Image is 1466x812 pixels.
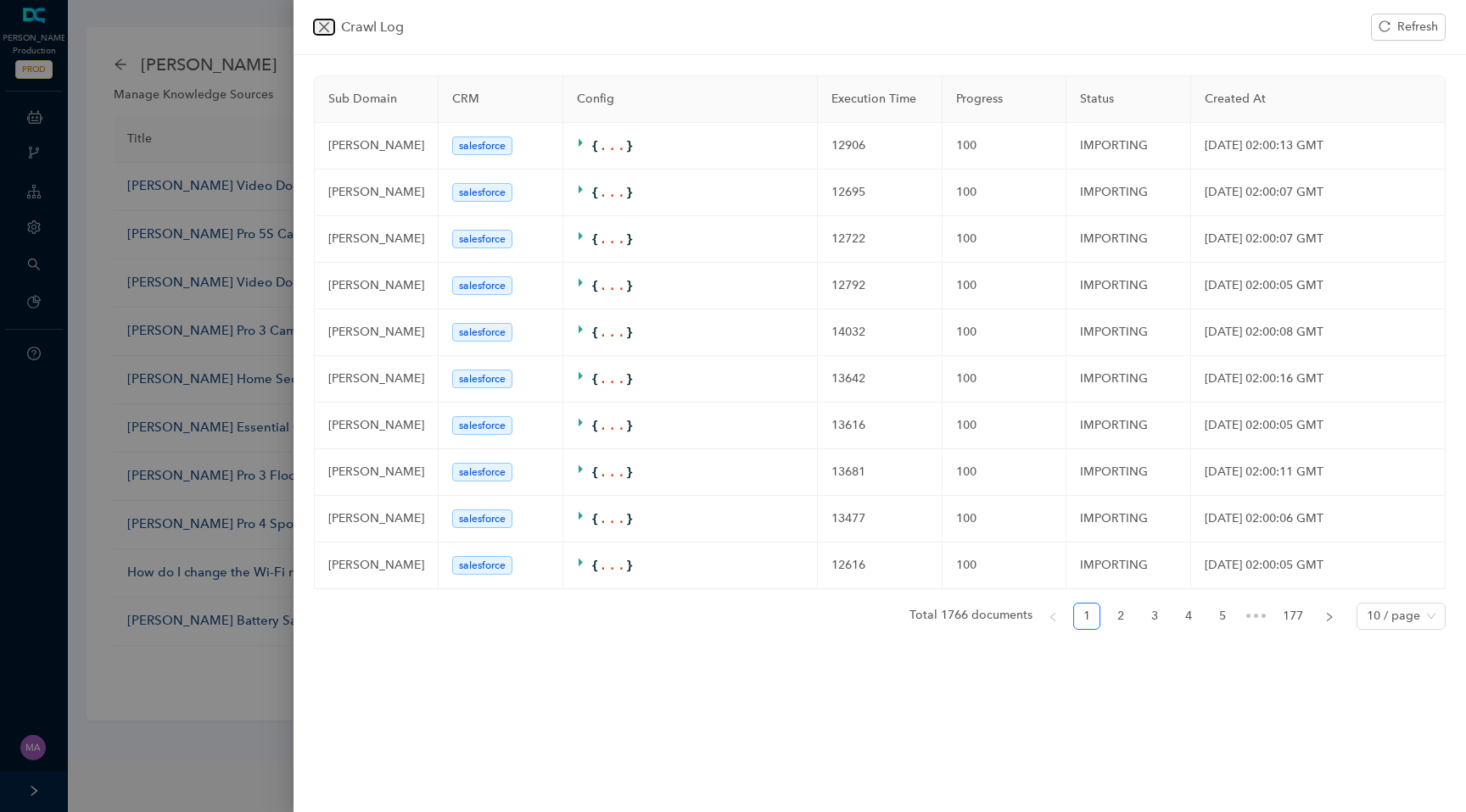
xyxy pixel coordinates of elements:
th: Status [1066,76,1191,123]
span: { [591,463,598,481]
td: 100 [943,309,1067,356]
a: 4 [1176,603,1201,629]
td: [PERSON_NAME] [315,123,439,170]
td: [DATE] 02:00:07 GMT [1191,170,1446,216]
td: 13681 [818,449,943,496]
td: [PERSON_NAME] [315,170,439,216]
span: salesforce [452,463,512,481]
td: 100 [943,449,1067,496]
td: [PERSON_NAME] [315,216,439,263]
td: [PERSON_NAME] [315,309,439,356]
span: salesforce [452,183,512,202]
td: 13477 [818,496,943,542]
span: Crawl Log [341,17,404,37]
li: 177 [1277,603,1309,630]
span: } [626,323,633,342]
span: Refresh [1397,18,1438,36]
td: 100 [943,123,1067,170]
span: } [626,463,633,481]
a: 2 [1108,603,1133,629]
span: { [591,416,598,435]
td: 100 [943,542,1067,589]
td: IMPORTING [1066,449,1191,496]
li: Previous Page [1039,603,1066,630]
span: { [591,230,598,248]
span: right [1324,612,1335,622]
td: 100 [943,263,1067,309]
td: 12722 [818,216,943,263]
span: { [591,183,598,202]
button: Refresh [1371,14,1446,41]
th: Config [563,76,818,123]
li: Next Page [1316,603,1343,630]
td: IMPORTING [1066,542,1191,589]
td: IMPORTING [1066,309,1191,356]
span: { [591,370,598,388]
td: [DATE] 02:00:07 GMT [1191,216,1446,263]
span: { [591,276,598,295]
div: ... [598,374,626,382]
span: salesforce [452,556,512,575]
th: Execution Time [818,76,943,123]
span: { [591,556,598,575]
td: [DATE] 02:00:16 GMT [1191,356,1446,403]
td: [DATE] 02:00:13 GMT [1191,123,1446,170]
div: ... [598,467,626,476]
a: 177 [1278,603,1308,629]
td: [DATE] 02:00:05 GMT [1191,403,1446,449]
td: IMPORTING [1066,403,1191,449]
div: ... [598,560,626,569]
span: 10 / page [1367,603,1435,629]
li: 1 [1073,603,1100,630]
td: IMPORTING [1066,496,1191,542]
span: salesforce [452,416,512,435]
span: salesforce [452,509,512,528]
span: } [626,183,633,202]
td: [DATE] 02:00:11 GMT [1191,449,1446,496]
td: 12906 [818,123,943,170]
button: left [1039,603,1066,630]
div: ... [598,234,626,242]
div: ... [598,514,626,522]
span: } [626,416,633,435]
span: salesforce [452,230,512,248]
span: } [626,230,633,248]
td: [PERSON_NAME] [315,449,439,496]
span: salesforce [452,323,512,342]
li: Next 5 Pages [1243,603,1270,630]
span: ••• [1243,603,1270,630]
span: } [626,370,633,388]
a: 1 [1074,603,1099,629]
span: salesforce [452,136,512,155]
li: Total 1766 documents [909,603,1032,630]
li: 2 [1107,603,1134,630]
div: ... [598,281,626,289]
button: Close [314,19,334,35]
span: salesforce [452,276,512,295]
td: IMPORTING [1066,263,1191,309]
td: IMPORTING [1066,170,1191,216]
li: 4 [1175,603,1202,630]
td: 100 [943,170,1067,216]
th: Sub Domain [315,76,439,123]
td: IMPORTING [1066,216,1191,263]
td: 12616 [818,542,943,589]
a: 5 [1210,603,1235,629]
li: 5 [1209,603,1236,630]
td: 100 [943,496,1067,542]
span: salesforce [452,370,512,388]
td: 12792 [818,263,943,309]
td: 100 [943,403,1067,449]
td: 13642 [818,356,943,403]
td: IMPORTING [1066,123,1191,170]
span: } [626,556,633,575]
span: { [591,136,598,155]
td: [PERSON_NAME] [315,542,439,589]
span: { [591,323,598,342]
td: [PERSON_NAME] [315,356,439,403]
td: [DATE] 02:00:08 GMT [1191,309,1446,356]
span: left [1048,612,1058,622]
td: [DATE] 02:00:05 GMT [1191,263,1446,309]
a: 3 [1142,603,1167,629]
td: 13616 [818,403,943,449]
